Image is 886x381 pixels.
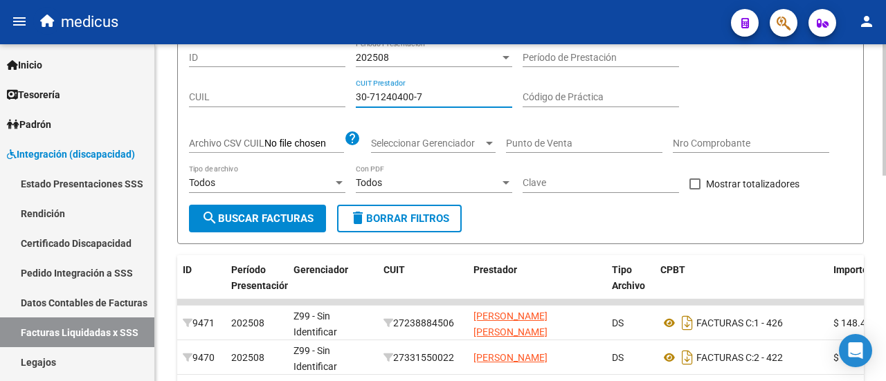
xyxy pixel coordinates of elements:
[606,255,655,316] datatable-header-cell: Tipo Archivo
[660,312,822,334] div: 1 - 426
[696,352,754,363] span: FACTURAS C:
[231,352,264,363] span: 202508
[189,138,264,149] span: Archivo CSV CUIL
[293,264,348,275] span: Gerenciador
[337,205,462,232] button: Borrar Filtros
[183,350,220,366] div: 9470
[177,255,226,316] datatable-header-cell: ID
[7,117,51,132] span: Padrón
[612,352,624,363] span: DS
[350,212,449,225] span: Borrar Filtros
[7,87,60,102] span: Tesorería
[231,264,290,291] span: Período Presentación
[189,177,215,188] span: Todos
[189,205,326,232] button: Buscar Facturas
[7,57,42,73] span: Inicio
[344,130,361,147] mat-icon: help
[473,264,517,275] span: Prestador
[383,264,405,275] span: CUIT
[612,317,624,328] span: DS
[383,350,462,366] div: 27331550022
[350,210,366,226] mat-icon: delete
[231,317,264,328] span: 202508
[371,138,483,149] span: Seleccionar Gerenciador
[612,264,645,291] span: Tipo Archivo
[183,315,220,331] div: 9471
[7,147,135,162] span: Integración (discapacidad)
[473,352,548,363] span: [PERSON_NAME]
[660,264,685,275] span: CPBT
[11,13,28,30] mat-icon: menu
[293,345,337,372] span: Z99 - Sin Identificar
[226,255,288,316] datatable-header-cell: Período Presentación
[378,255,468,316] datatable-header-cell: CUIT
[858,13,875,30] mat-icon: person
[706,176,799,192] span: Mostrar totalizadores
[264,138,344,150] input: Archivo CSV CUIL
[183,264,192,275] span: ID
[839,334,872,367] div: Open Intercom Messenger
[201,212,314,225] span: Buscar Facturas
[201,210,218,226] mat-icon: search
[356,52,389,63] span: 202508
[383,315,462,331] div: 27238884506
[660,346,822,369] div: 2 - 422
[468,255,606,316] datatable-header-cell: Prestador
[61,7,118,37] span: medicus
[655,255,828,316] datatable-header-cell: CPBT
[696,317,754,328] span: FACTURAS C:
[678,312,696,334] i: Descargar documento
[473,310,548,337] span: [PERSON_NAME] [PERSON_NAME]
[356,177,382,188] span: Todos
[293,310,337,337] span: Z99 - Sin Identificar
[288,255,378,316] datatable-header-cell: Gerenciador
[678,346,696,369] i: Descargar documento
